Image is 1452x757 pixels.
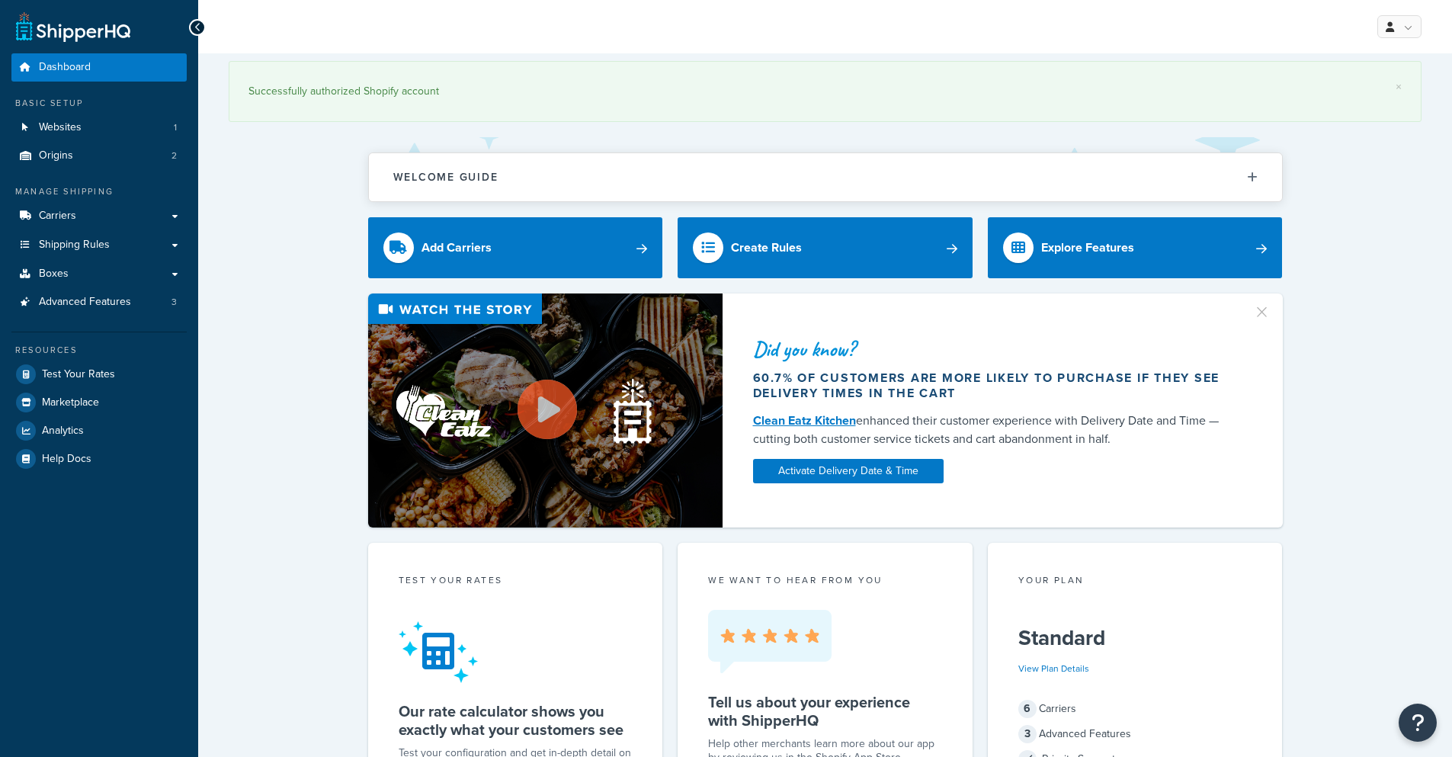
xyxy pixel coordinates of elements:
span: Help Docs [42,453,91,466]
div: Create Rules [731,237,802,258]
h2: Welcome Guide [393,172,498,183]
div: Resources [11,344,187,357]
li: Advanced Features [11,288,187,316]
div: Add Carriers [421,237,492,258]
a: Add Carriers [368,217,663,278]
img: Video thumbnail [368,293,723,528]
div: Carriers [1018,698,1252,720]
a: Create Rules [678,217,973,278]
a: Advanced Features3 [11,288,187,316]
a: Activate Delivery Date & Time [753,459,944,483]
a: Dashboard [11,53,187,82]
p: we want to hear from you [708,573,942,587]
li: Origins [11,142,187,170]
a: Clean Eatz Kitchen [753,412,856,429]
div: Test your rates [399,573,633,591]
a: Carriers [11,202,187,230]
a: Websites1 [11,114,187,142]
a: Analytics [11,417,187,444]
h5: Our rate calculator shows you exactly what your customers see [399,702,633,739]
span: Marketplace [42,396,99,409]
a: × [1396,81,1402,93]
span: Test Your Rates [42,368,115,381]
div: Advanced Features [1018,723,1252,745]
span: Origins [39,149,73,162]
span: 3 [1018,725,1037,743]
span: 1 [174,121,177,134]
span: 2 [171,149,177,162]
div: enhanced their customer experience with Delivery Date and Time — cutting both customer service ti... [753,412,1235,448]
span: Analytics [42,425,84,438]
h5: Standard [1018,626,1252,650]
a: Shipping Rules [11,231,187,259]
a: Marketplace [11,389,187,416]
a: View Plan Details [1018,662,1089,675]
a: Explore Features [988,217,1283,278]
a: Test Your Rates [11,361,187,388]
div: Your Plan [1018,573,1252,591]
span: Boxes [39,268,69,281]
div: Manage Shipping [11,185,187,198]
a: Boxes [11,260,187,288]
div: Explore Features [1041,237,1134,258]
span: Shipping Rules [39,239,110,252]
span: Websites [39,121,82,134]
span: Advanced Features [39,296,131,309]
span: Dashboard [39,61,91,74]
button: Welcome Guide [369,153,1282,201]
span: Carriers [39,210,76,223]
div: Successfully authorized Shopify account [248,81,1402,102]
div: Basic Setup [11,97,187,110]
a: Help Docs [11,445,187,473]
span: 3 [171,296,177,309]
li: Websites [11,114,187,142]
a: Origins2 [11,142,187,170]
span: 6 [1018,700,1037,718]
div: Did you know? [753,338,1235,360]
button: Open Resource Center [1399,704,1437,742]
div: 60.7% of customers are more likely to purchase if they see delivery times in the cart [753,370,1235,401]
h5: Tell us about your experience with ShipperHQ [708,693,942,730]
